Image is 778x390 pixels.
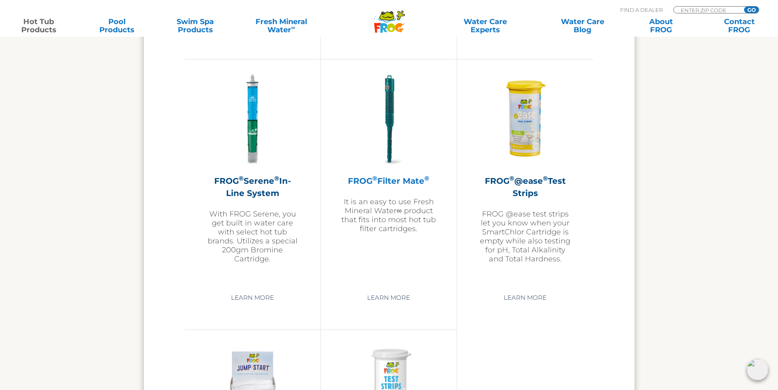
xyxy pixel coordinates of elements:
[165,18,226,34] a: Swim SpaProducts
[205,72,300,167] img: serene-inline-300x300.png
[744,7,759,13] input: GO
[243,18,319,34] a: Fresh MineralWater∞
[478,72,573,284] a: FROG®@ease®Test StripsFROG @ease test strips let you know when your SmartChlor Cartridge is empty...
[543,174,548,182] sup: ®
[509,174,514,182] sup: ®
[205,209,300,263] p: With FROG Serene, you get built in water care with select hot tub brands. Utilizes a special 200g...
[341,72,436,167] img: hot-tub-product-filter-frog-300x300.png
[205,175,300,199] h2: FROG Serene In-Line System
[709,18,770,34] a: ContactFROG
[341,72,436,284] a: FROG®Filter Mate®It is an easy to use Fresh Mineral Water∞ product that fits into most hot tub fi...
[680,7,735,13] input: Zip Code Form
[747,359,768,380] img: openIcon
[205,72,300,284] a: FROG®Serene®In-Line SystemWith FROG Serene, you get built in water care with select hot tub brand...
[478,175,573,199] h2: FROG @ease Test Strips
[358,290,419,305] a: Learn More
[341,175,436,187] h2: FROG Filter Mate
[87,18,148,34] a: PoolProducts
[436,18,535,34] a: Water CareExperts
[424,174,429,182] sup: ®
[274,174,279,182] sup: ®
[478,209,573,263] p: FROG @ease test strips let you know when your SmartChlor Cartridge is empty while also testing fo...
[494,290,556,305] a: Learn More
[478,72,573,167] img: FROG-@ease-TS-Bottle-300x300.png
[372,174,377,182] sup: ®
[620,6,663,13] p: Find A Dealer
[552,18,613,34] a: Water CareBlog
[341,197,436,233] p: It is an easy to use Fresh Mineral Water∞ product that fits into most hot tub filter cartridges.
[239,174,244,182] sup: ®
[291,24,295,31] sup: ∞
[222,290,283,305] a: Learn More
[8,18,69,34] a: Hot TubProducts
[630,18,691,34] a: AboutFROG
